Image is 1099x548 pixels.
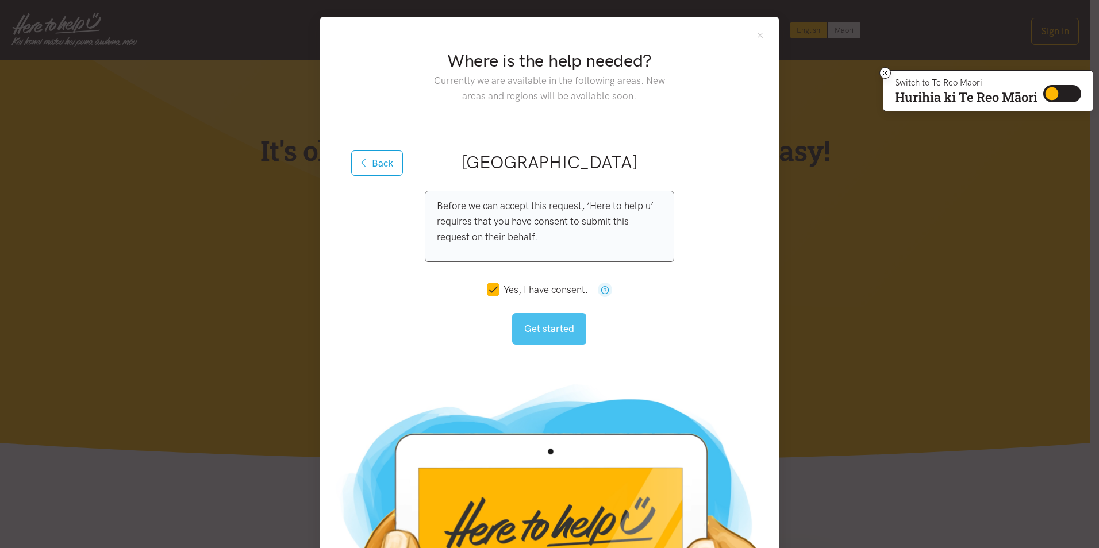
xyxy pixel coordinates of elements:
[895,92,1037,102] p: Hurihia ki Te Reo Māori
[437,198,662,245] p: Before we can accept this request, ‘Here to help u’ requires that you have consent to submit this...
[487,285,588,295] label: Yes, I have consent.
[351,150,403,176] button: Back
[357,150,742,175] h2: [GEOGRAPHIC_DATA]
[755,30,765,40] button: Close
[512,313,586,345] button: Get started
[425,49,674,73] h2: Where is the help needed?
[895,79,1037,86] p: Switch to Te Reo Māori
[425,73,674,104] p: Currently we are available in the following areas. New areas and regions will be available soon.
